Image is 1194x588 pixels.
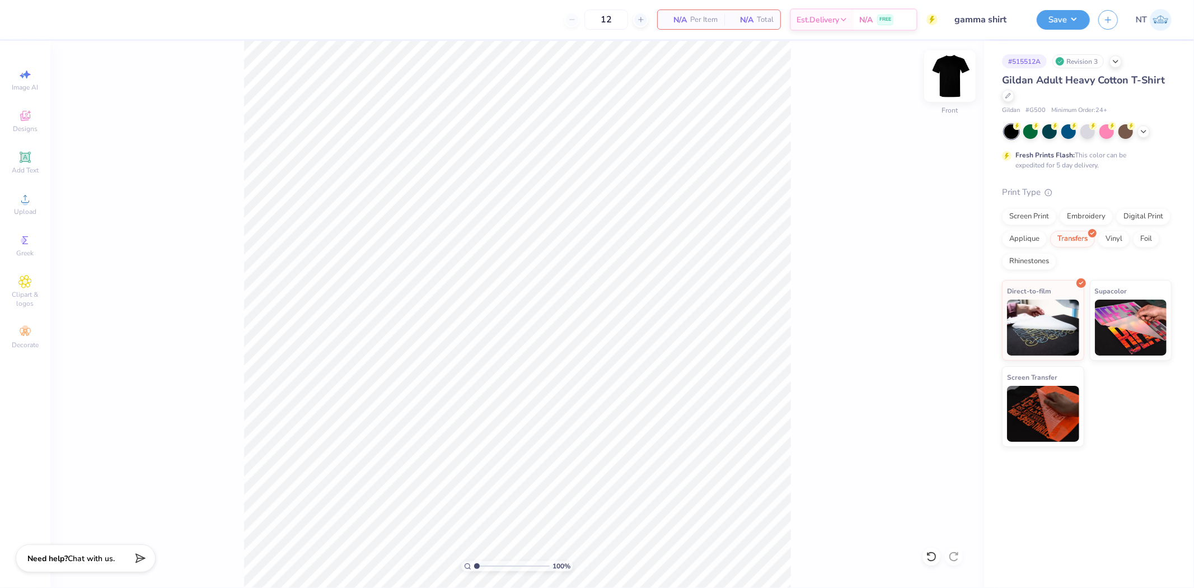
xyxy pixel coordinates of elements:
span: Image AI [12,83,39,92]
div: Revision 3 [1052,54,1104,68]
span: N/A [664,14,687,26]
span: # G500 [1026,106,1046,115]
span: 100 % [552,561,570,571]
input: Untitled Design [946,8,1028,31]
img: Supacolor [1095,300,1167,356]
span: Chat with us. [68,553,115,564]
span: N/A [859,14,873,26]
span: Total [757,14,774,26]
div: Rhinestones [1002,253,1056,270]
span: Gildan [1002,106,1020,115]
span: Direct-to-film [1007,285,1051,297]
div: Transfers [1050,231,1095,248]
img: Direct-to-film [1007,300,1079,356]
strong: Fresh Prints Flash: [1015,151,1075,160]
div: Applique [1002,231,1047,248]
div: Screen Print [1002,208,1056,225]
img: Nestor Talens [1150,9,1172,31]
span: Est. Delivery [797,14,839,26]
input: – – [584,10,628,30]
div: This color can be expedited for 5 day delivery. [1015,150,1153,170]
span: Per Item [690,14,718,26]
span: NT [1136,13,1147,26]
a: NT [1136,9,1172,31]
div: Front [942,106,958,116]
img: Screen Transfer [1007,386,1079,442]
span: Gildan Adult Heavy Cotton T-Shirt [1002,73,1165,87]
strong: Need help? [27,553,68,564]
span: Minimum Order: 24 + [1051,106,1107,115]
div: Print Type [1002,186,1172,199]
span: Decorate [12,340,39,349]
div: Digital Print [1116,208,1170,225]
span: Clipart & logos [6,290,45,308]
span: Designs [13,124,38,133]
button: Save [1037,10,1090,30]
span: Upload [14,207,36,216]
span: Supacolor [1095,285,1127,297]
div: # 515512A [1002,54,1047,68]
span: Screen Transfer [1007,371,1057,383]
span: Add Text [12,166,39,175]
img: Front [928,54,972,99]
span: N/A [731,14,753,26]
span: Greek [17,249,34,258]
div: Embroidery [1060,208,1113,225]
div: Foil [1133,231,1159,248]
span: FREE [879,16,891,24]
div: Vinyl [1098,231,1130,248]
